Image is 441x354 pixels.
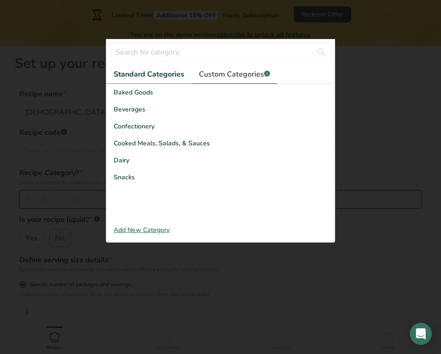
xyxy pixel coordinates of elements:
span: Standard Categories [114,69,184,80]
div: Add New Category [106,225,335,235]
span: Snacks [114,172,135,182]
span: Cooked Meals, Salads, & Sauces [114,138,210,148]
span: Beverages [114,105,145,114]
input: Search for category [110,43,331,61]
span: Custom Categories [199,69,270,80]
div: Open Intercom Messenger [410,323,432,345]
span: Confectionery [114,122,154,131]
span: Dairy [114,155,129,165]
span: Baked Goods [114,88,153,97]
